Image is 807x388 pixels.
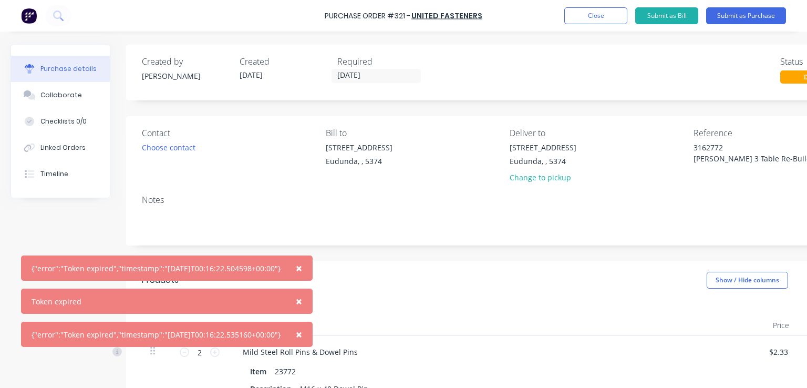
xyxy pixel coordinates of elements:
button: Submit as Purchase [706,7,786,24]
button: Linked Orders [11,135,110,161]
div: Choose contact [142,142,195,153]
button: Submit as Bill [635,7,698,24]
div: Deliver to [510,127,686,139]
button: Collaborate [11,82,110,108]
div: [STREET_ADDRESS] [510,142,576,153]
div: {"error":"Token expired","timestamp":"[DATE]T00:16:22.504598+00:00"} [32,263,281,274]
div: {"error":"Token expired","timestamp":"[DATE]T00:16:22.535160+00:00"} [32,329,281,340]
div: Purchase Order #321 - [325,11,410,22]
div: Linked Orders [40,143,86,152]
div: Change to pickup [510,172,576,183]
button: Purchase details [11,56,110,82]
button: Close [285,322,313,347]
div: Price [751,315,798,336]
div: Contact [142,127,318,139]
span: × [296,327,302,342]
div: Created by [142,55,231,68]
div: Bill to [326,127,502,139]
div: Required [337,55,427,68]
span: × [296,261,302,275]
img: Factory [21,8,37,24]
div: Checklists 0/0 [40,117,87,126]
div: [STREET_ADDRESS] [326,142,392,153]
button: Checklists 0/0 [11,108,110,135]
button: Close [564,7,627,24]
button: Close [285,256,313,281]
div: Purchase details [40,64,97,74]
div: Eudunda, , 5374 [510,156,576,167]
div: [PERSON_NAME] [142,70,231,81]
div: Collaborate [40,90,82,100]
div: Created [240,55,329,68]
div: Token expired [32,296,81,307]
button: Show / Hide columns [707,272,788,289]
button: Timeline [11,161,110,187]
span: × [296,294,302,309]
div: Eudunda, , 5374 [326,156,392,167]
a: United Fasteners [411,11,482,21]
div: Timeline [40,169,68,179]
button: Close [285,289,313,314]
